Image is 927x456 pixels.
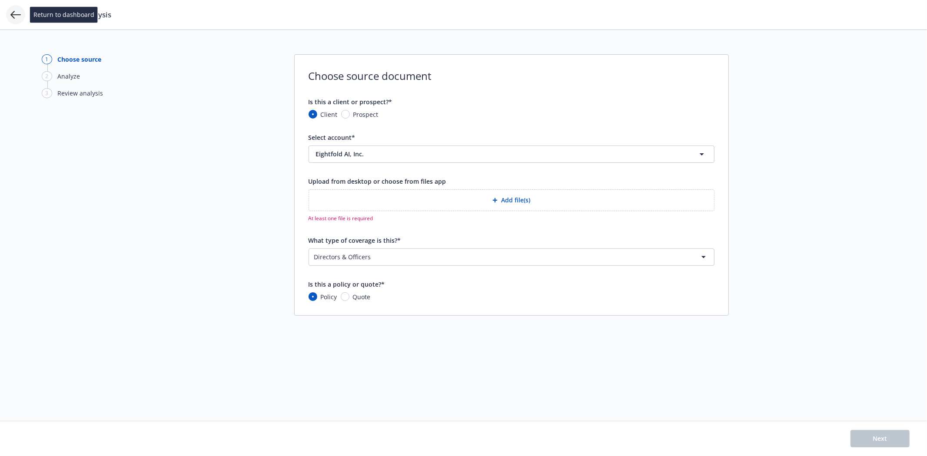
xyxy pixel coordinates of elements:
span: Is this a policy or quote?* [309,280,385,288]
div: 1 [42,54,52,64]
input: Quote [341,292,349,301]
button: Add file(s) [309,189,714,211]
span: Is this a client or prospect?* [309,98,392,106]
span: Upload from desktop or choose from files app [309,177,446,185]
span: Quote [353,292,371,301]
div: Choose source [57,55,101,64]
span: At least one file is required [309,215,714,222]
input: Policy [309,292,317,301]
span: Prospect [353,110,379,119]
button: Next [851,430,910,447]
span: Return to dashboard [33,10,94,19]
span: Client [321,110,338,119]
span: What type of coverage is this?* [309,236,401,245]
div: Review analysis [57,89,103,98]
span: Choose source document [309,69,714,83]
input: Client [309,110,317,119]
span: Select account* [309,133,356,142]
button: Eightfold AI, Inc. [309,145,714,163]
span: Policy [321,292,337,301]
div: 2 [42,71,52,81]
div: Analyze [57,72,80,81]
span: Eightfold AI, Inc. [316,149,658,159]
div: 3 [42,88,52,98]
input: Prospect [341,110,350,119]
span: Next [873,434,887,443]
